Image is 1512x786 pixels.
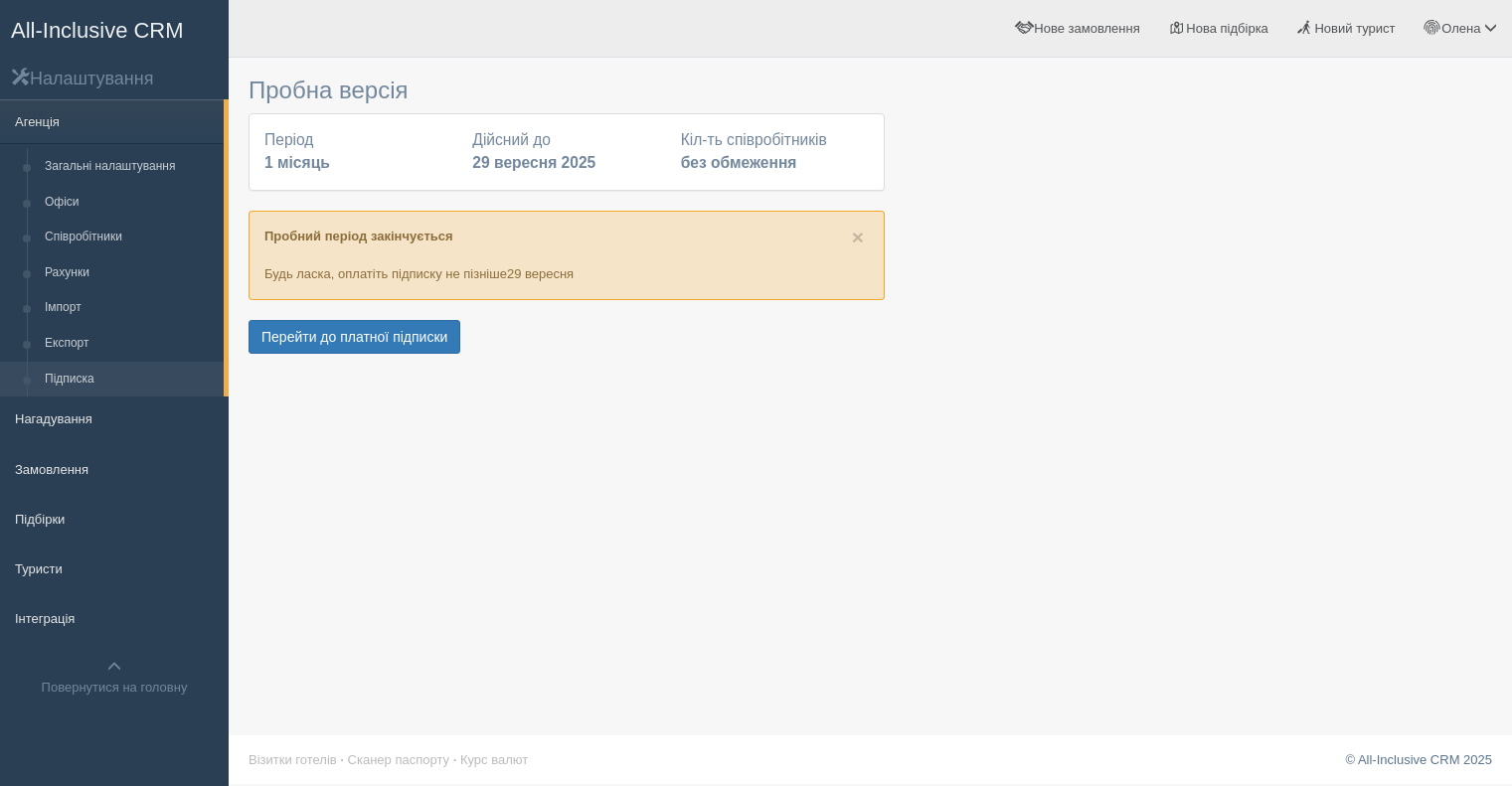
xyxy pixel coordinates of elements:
[254,129,462,175] div: Період
[249,752,337,767] a: Візитки готелів
[1314,21,1395,36] span: Новий турист
[36,149,224,185] a: Загальні налаштування
[460,752,528,767] a: Курс валют
[348,752,449,767] a: Сканер паспорту
[1,1,228,56] a: All-Inclusive CRM
[340,752,344,767] span: ·
[36,185,224,221] a: Офіси
[1186,21,1268,36] span: Нова підбірка
[11,18,184,43] span: All-Inclusive CRM
[36,255,224,291] a: Рахунки
[249,211,885,299] div: Будь ласка, оплатіть підписку не пізніше
[453,752,457,767] span: ·
[671,129,879,175] div: Кіл-ть співробітників
[249,78,885,103] h3: Пробна версія
[1034,21,1139,36] span: Нове замовлення
[36,362,224,397] a: Підписка
[36,290,224,326] a: Імпорт
[264,229,453,243] b: Пробний період закінчується
[264,154,330,171] b: 1 місяць
[681,154,797,171] b: без обмеження
[472,154,595,171] b: 29 вересня 2025
[36,326,224,362] a: Експорт
[462,129,670,175] div: Дійсний до
[1441,21,1480,36] span: Олена
[1345,752,1492,767] a: © All-Inclusive CRM 2025
[249,320,460,354] button: Перейти до платної підписки
[507,266,574,281] span: 29 вересня
[852,226,864,248] span: ×
[36,220,224,255] a: Співробітники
